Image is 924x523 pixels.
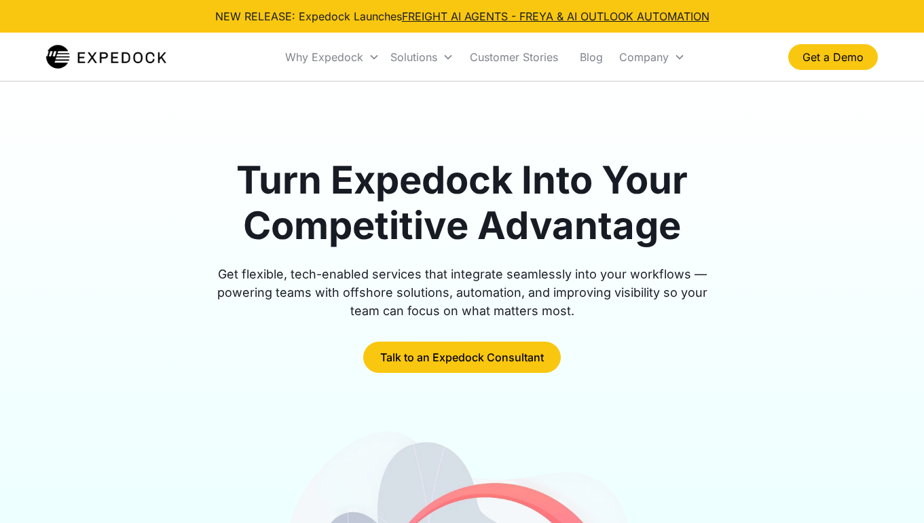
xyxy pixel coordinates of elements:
[614,34,690,80] div: Company
[202,265,723,320] div: Get flexible, tech-enabled services that integrate seamlessly into your workflows — powering team...
[363,342,561,373] a: Talk to an Expedock Consultant
[569,34,614,80] a: Blog
[390,50,437,64] div: Solutions
[215,8,709,24] div: NEW RELEASE: Expedock Launches
[459,34,569,80] a: Customer Stories
[46,43,166,71] a: home
[46,43,166,71] img: Expedock Logo
[619,50,669,64] div: Company
[280,34,385,80] div: Why Expedock
[788,44,878,70] a: Get a Demo
[385,34,459,80] div: Solutions
[285,50,363,64] div: Why Expedock
[402,10,709,23] a: FREIGHT AI AGENTS - FREYA & AI OUTLOOK AUTOMATION
[202,158,723,249] h1: Turn Expedock Into Your Competitive Advantage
